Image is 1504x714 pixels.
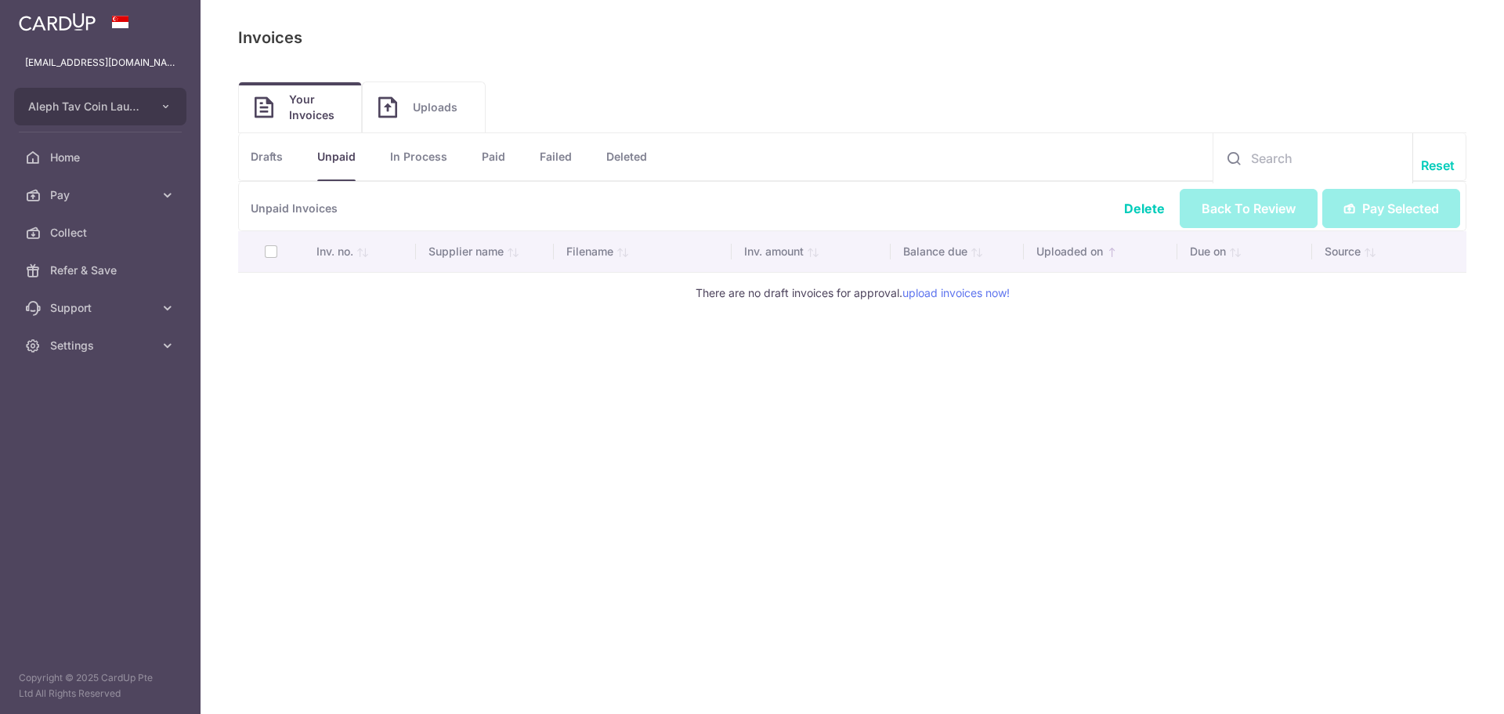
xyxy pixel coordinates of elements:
span: Uploads [413,100,469,115]
a: Paid [482,133,505,180]
a: Reset [1421,156,1455,175]
a: upload invoices now! [902,286,1010,299]
p: [EMAIL_ADDRESS][DOMAIN_NAME] [25,55,175,71]
td: There are no draft invoices for approval. [238,272,1466,314]
p: Invoices [238,25,302,50]
span: Home [50,150,154,165]
span: Support [50,300,154,316]
a: Drafts [251,133,283,180]
a: Unpaid [317,133,356,180]
img: Invoice icon Image [378,96,397,118]
span: Your Invoices [289,92,345,123]
th: Inv. no.: activate to sort column ascending [304,231,416,272]
th: Uploaded on: activate to sort column ascending [1024,231,1177,272]
th: Supplier name: activate to sort column ascending [416,231,554,272]
p: Unpaid Invoices [238,182,1466,231]
input: Search [1213,133,1412,183]
img: CardUp [19,13,96,31]
a: In Process [390,133,447,180]
th: Filename: activate to sort column ascending [554,231,732,272]
a: Your Invoices [239,82,361,132]
iframe: Opens a widget where you can find more information [1404,667,1488,706]
span: Refer & Save [50,263,154,278]
img: Invoice icon Image [255,96,273,118]
th: Due on: activate to sort column ascending [1177,231,1312,272]
span: Settings [50,338,154,353]
th: Balance due: activate to sort column ascending [891,231,1024,272]
span: Aleph Tav Coin Laundry Pte Ltd [28,99,144,114]
th: Inv. amount: activate to sort column ascending [732,231,891,272]
a: Deleted [606,133,647,180]
a: Uploads [363,82,485,132]
a: Failed [540,133,572,180]
th: Source: activate to sort column ascending [1312,231,1466,272]
span: Pay [50,187,154,203]
span: Collect [50,225,154,241]
button: Aleph Tav Coin Laundry Pte Ltd [14,88,186,125]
